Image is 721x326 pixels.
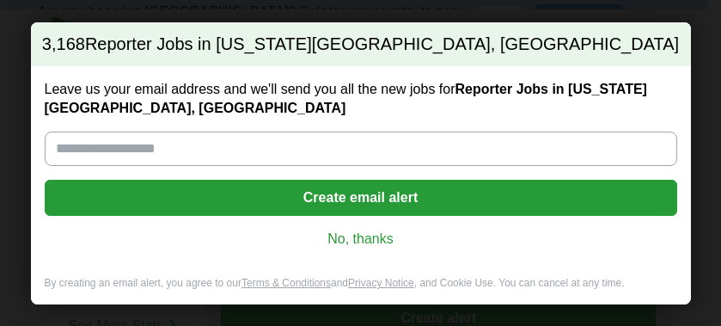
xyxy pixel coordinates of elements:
span: 3,168 [42,33,85,57]
label: Leave us your email address and we'll send you all the new jobs for [45,80,677,118]
a: Terms & Conditions [241,277,331,289]
button: Create email alert [45,180,677,216]
a: No, thanks [58,230,663,249]
div: By creating an email alert, you agree to our and , and Cookie Use. You can cancel at any time. [31,276,691,304]
a: Privacy Notice [348,277,414,289]
h2: Reporter Jobs in [US_STATE][GEOGRAPHIC_DATA], [GEOGRAPHIC_DATA] [31,22,691,67]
